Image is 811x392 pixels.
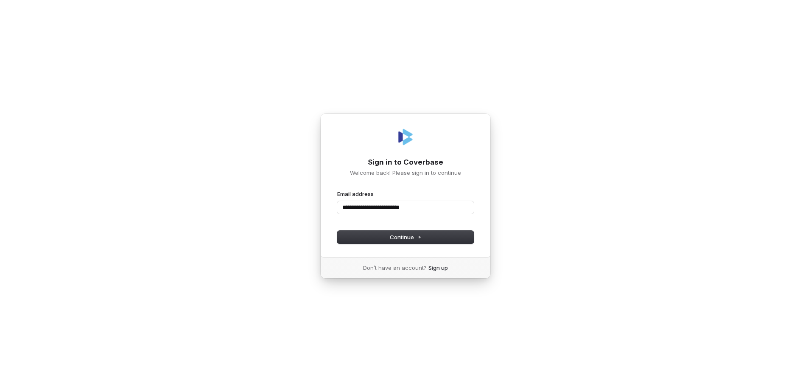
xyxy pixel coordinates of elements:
button: Continue [337,231,474,244]
span: Continue [390,233,422,241]
label: Email address [337,190,374,198]
span: Don’t have an account? [363,264,427,272]
h1: Sign in to Coverbase [337,157,474,168]
p: Welcome back! Please sign in to continue [337,169,474,176]
a: Sign up [428,264,448,272]
img: Coverbase [395,127,416,147]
